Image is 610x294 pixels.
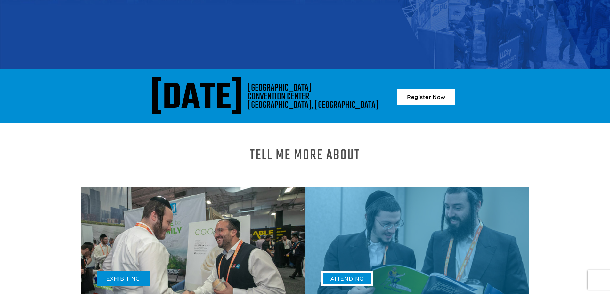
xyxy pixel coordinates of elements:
div: [DATE] [150,84,243,113]
a: Attending [321,271,373,286]
a: Exhibiting [97,271,150,286]
h1: Tell me more About [250,152,360,159]
a: Register Now [397,89,455,105]
div: [GEOGRAPHIC_DATA] CONVENTION CENTER [GEOGRAPHIC_DATA], [GEOGRAPHIC_DATA] [248,84,378,110]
